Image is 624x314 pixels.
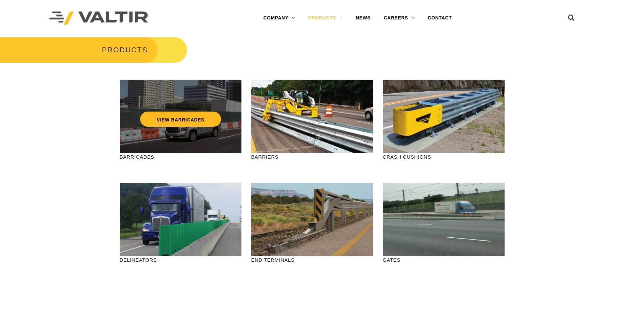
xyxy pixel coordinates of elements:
a: CONTACT [421,12,459,25]
a: VIEW BARRICADES [140,112,221,127]
p: GATES [383,256,505,264]
img: Valtir [49,12,148,25]
p: BARRIERS [251,153,373,161]
a: PRODUCTS [302,12,349,25]
p: BARRICADES [120,153,241,161]
a: COMPANY [257,12,302,25]
a: CAREERS [377,12,421,25]
p: DELINEATORS [120,256,241,264]
p: CRASH CUSHIONS [383,153,505,161]
a: NEWS [349,12,377,25]
p: END TERMINALS [251,256,373,264]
